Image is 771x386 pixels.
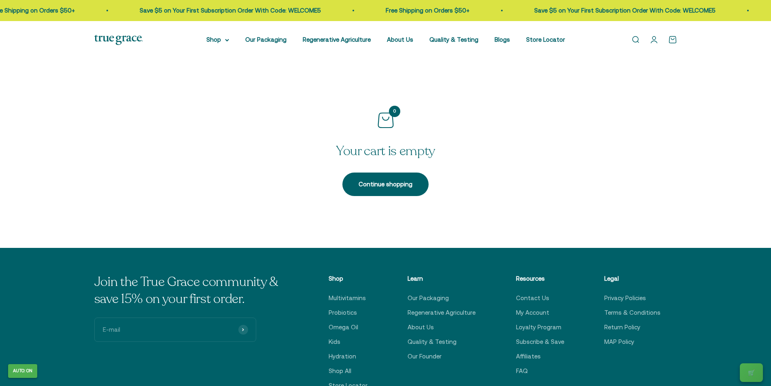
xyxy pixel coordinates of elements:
a: Contact Us [516,293,549,303]
p: Legal [604,274,661,284]
a: Privacy Policies [604,293,646,303]
a: Our Packaging [245,36,287,43]
a: Quality & Testing [408,337,457,347]
button: 🛒 [740,363,763,382]
p: Your cart is empty [336,143,435,160]
a: My Account [516,308,549,318]
a: Our Founder [408,352,442,361]
a: Continue shopping [342,173,429,196]
a: Regenerative Agriculture [408,308,476,318]
button: AUTO: ON [8,364,37,378]
span: 0 [389,106,400,117]
p: Shop [329,274,367,284]
a: Kids [329,337,340,347]
a: Free Shipping on Orders $50+ [386,7,469,14]
a: Loyalty Program [516,322,561,332]
p: Resources [516,274,564,284]
a: Probiotics [329,308,357,318]
p: Save $5 on Your First Subscription Order With Code: WELCOME5 [140,6,321,15]
a: Store Locator [526,36,565,43]
a: Our Packaging [408,293,449,303]
a: Quality & Testing [429,36,478,43]
a: Shop All [329,366,351,376]
a: Blogs [495,36,510,43]
a: Affiliates [516,352,541,361]
a: Terms & Conditions [604,308,661,318]
summary: Shop [206,35,229,45]
a: FAQ [516,366,528,376]
a: Subscribe & Save [516,337,564,347]
p: Learn [408,274,476,284]
a: Omega Oil [329,322,358,332]
a: Multivitamins [329,293,366,303]
a: About Us [387,36,413,43]
a: Return Policy [604,322,640,332]
a: Regenerative Agriculture [303,36,371,43]
a: MAP Policy [604,337,634,347]
a: Hydration [329,352,356,361]
p: Save $5 on Your First Subscription Order With Code: WELCOME5 [534,6,716,15]
p: Join the True Grace community & save 15% on your first order. [94,274,289,307]
a: About Us [408,322,434,332]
